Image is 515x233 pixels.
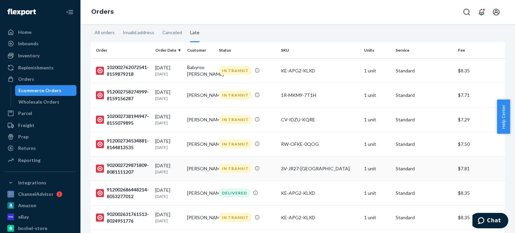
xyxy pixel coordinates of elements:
th: Status [216,42,278,58]
div: CV-IDZU-KQRE [281,116,358,123]
div: Canceled [162,24,182,41]
td: 1 unit [361,107,393,132]
div: [DATE] [155,113,182,126]
div: IN TRANSIT [219,91,252,100]
p: [DATE] [155,169,182,175]
th: Service [393,42,455,58]
div: DELIVERED [219,188,250,197]
th: SKU [278,42,361,58]
div: Wholesale Orders [18,99,59,105]
div: IN TRANSIT [219,213,252,222]
td: 1 unit [361,156,393,181]
td: [PERSON_NAME] [184,181,216,205]
p: Standard [396,165,452,172]
a: Reporting [4,155,76,166]
div: 102002762072541-8159879218 [96,64,150,77]
p: Standard [396,67,452,74]
div: Freight [18,122,35,129]
div: KE-APG2-KLXD [281,214,358,221]
div: IN TRANSIT [219,139,252,149]
a: Inventory [4,50,76,61]
div: 912002686448214-8053277012 [96,186,150,200]
td: [PERSON_NAME] [184,156,216,181]
td: [PERSON_NAME] [184,132,216,156]
div: 912002734534881-8144813535 [96,137,150,151]
div: Home [18,29,32,36]
td: Babyroo [PERSON_NAME] [184,58,216,83]
div: Late [190,24,199,42]
p: [DATE] [155,71,182,77]
td: [PERSON_NAME] [184,205,216,230]
div: Returns [18,145,36,152]
div: boshel-store [18,225,47,232]
iframe: Opens a widget where you can chat to one of our agents [472,213,508,230]
a: Returns [4,143,76,154]
td: 1 unit [361,132,393,156]
div: [DATE] [155,89,182,101]
ol: breadcrumbs [86,2,119,22]
div: 3V-JR27-[GEOGRAPHIC_DATA] [281,165,358,172]
div: Inventory [18,52,40,59]
div: KE-APG2-KLXD [281,67,358,74]
p: Standard [396,92,452,99]
a: Inbounds [4,38,76,49]
a: ChannelAdvisor [4,189,76,199]
div: Customer [187,47,214,53]
th: Order [91,42,153,58]
a: Orders [4,74,76,84]
div: Prep [18,133,28,140]
a: Amazon [4,200,76,211]
a: Orders [91,8,114,15]
td: $7.81 [455,156,505,181]
th: Order Date [153,42,184,58]
td: $8.35 [455,205,505,230]
div: [DATE] [155,162,182,175]
div: 902002631761513-8024951776 [96,211,150,224]
div: RW-OFKE-0QOG [281,141,358,148]
div: 902002729871809-8081111207 [96,162,150,175]
div: 1R-MKM9-7T1H [281,92,358,99]
td: $7.50 [455,132,505,156]
p: [DATE] [155,96,182,101]
div: Orders [18,76,34,82]
td: $8.35 [455,181,505,205]
p: [DATE] [155,120,182,126]
p: Standard [396,190,452,196]
div: IN TRANSIT [219,66,252,75]
button: Open notifications [475,5,488,19]
td: 1 unit [361,205,393,230]
td: $7.71 [455,83,505,107]
button: Integrations [4,177,76,188]
p: Standard [396,214,452,221]
div: [DATE] [155,64,182,77]
button: Open Search Box [460,5,473,19]
th: Units [361,42,393,58]
a: Prep [4,131,76,142]
div: IN TRANSIT [219,164,252,173]
div: [DATE] [155,138,182,150]
div: IN TRANSIT [219,115,252,124]
div: Replenishments [18,64,54,71]
div: Integrations [18,179,46,186]
div: Ecommerce Orders [18,87,61,94]
div: eBay [18,214,29,220]
div: Invalid address [123,24,154,41]
td: 1 unit [361,83,393,107]
button: Help Center [497,100,510,134]
a: Wholesale Orders [15,97,77,107]
div: ChannelAdvisor [18,191,54,197]
div: KE-APG2-KLXD [281,190,358,196]
p: Standard [396,116,452,123]
div: Reporting [18,157,41,164]
p: [DATE] [155,144,182,150]
div: Inbounds [18,40,39,47]
a: eBay [4,212,76,222]
a: Freight [4,120,76,131]
td: $8.35 [455,58,505,83]
a: Home [4,27,76,38]
td: 1 unit [361,58,393,83]
p: [DATE] [155,193,182,199]
td: 1 unit [361,181,393,205]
